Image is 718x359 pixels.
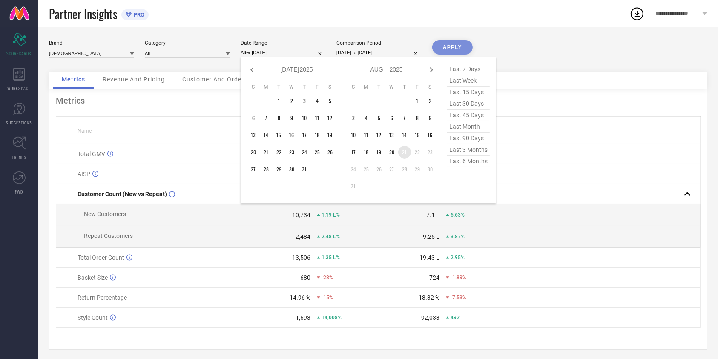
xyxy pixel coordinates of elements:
span: last 15 days [447,87,490,98]
span: AISP [78,171,90,177]
span: last 45 days [447,110,490,121]
td: Sat Aug 23 2025 [424,146,437,159]
td: Fri Jul 25 2025 [311,146,324,159]
td: Fri Aug 15 2025 [411,129,424,142]
th: Wednesday [285,84,298,90]
td: Mon Jul 21 2025 [260,146,273,159]
span: last 30 days [447,98,490,110]
div: 10,734 [292,211,310,218]
div: 19.43 L [419,254,439,261]
td: Sat Aug 30 2025 [424,163,437,176]
th: Monday [360,84,373,90]
td: Sun Jul 20 2025 [247,146,260,159]
td: Wed Aug 13 2025 [385,129,398,142]
td: Tue Aug 12 2025 [373,129,385,142]
span: 6.63% [451,212,465,218]
td: Sat Jul 05 2025 [324,95,336,107]
th: Sunday [347,84,360,90]
th: Wednesday [385,84,398,90]
td: Thu Jul 24 2025 [298,146,311,159]
td: Wed Aug 20 2025 [385,146,398,159]
span: Repeat Customers [84,232,133,239]
span: SUGGESTIONS [6,119,32,126]
div: Brand [49,40,134,46]
span: -28% [322,275,333,281]
td: Mon Jul 28 2025 [260,163,273,176]
td: Mon Jul 14 2025 [260,129,273,142]
span: -15% [322,295,333,301]
td: Sun Jul 06 2025 [247,112,260,124]
td: Sun Aug 31 2025 [347,180,360,193]
td: Wed Jul 09 2025 [285,112,298,124]
td: Fri Aug 08 2025 [411,112,424,124]
td: Fri Aug 22 2025 [411,146,424,159]
td: Tue Jul 01 2025 [273,95,285,107]
span: Metrics [62,76,85,83]
span: Revenue And Pricing [103,76,165,83]
div: 7.1 L [426,211,439,218]
span: last 7 days [447,64,490,75]
span: New Customers [84,211,126,217]
td: Tue Aug 05 2025 [373,112,385,124]
td: Thu Jul 17 2025 [298,129,311,142]
div: 14.96 % [290,294,310,301]
div: Date Range [241,40,326,46]
th: Thursday [398,84,411,90]
th: Tuesday [273,84,285,90]
span: -1.89% [451,275,466,281]
td: Wed Jul 23 2025 [285,146,298,159]
span: 2.48 L% [322,234,340,240]
td: Sun Jul 13 2025 [247,129,260,142]
div: 724 [429,274,439,281]
div: Metrics [56,96,701,106]
span: Total Order Count [78,254,124,261]
td: Mon Aug 11 2025 [360,129,373,142]
div: 1,693 [296,314,310,321]
span: last 90 days [447,133,490,144]
div: 13,506 [292,254,310,261]
td: Fri Jul 11 2025 [311,112,324,124]
div: Comparison Period [336,40,422,46]
span: Return Percentage [78,294,127,301]
td: Thu Aug 07 2025 [398,112,411,124]
td: Mon Jul 07 2025 [260,112,273,124]
td: Tue Jul 08 2025 [273,112,285,124]
div: 9.25 L [423,233,439,240]
td: Tue Aug 26 2025 [373,163,385,176]
td: Sat Aug 02 2025 [424,95,437,107]
td: Wed Aug 06 2025 [385,112,398,124]
td: Thu Jul 10 2025 [298,112,311,124]
th: Thursday [298,84,311,90]
td: Sat Jul 26 2025 [324,146,336,159]
td: Thu Aug 28 2025 [398,163,411,176]
span: Customer Count (New vs Repeat) [78,191,167,197]
th: Friday [411,84,424,90]
td: Sun Aug 24 2025 [347,163,360,176]
span: TRENDS [12,154,26,160]
span: Partner Insights [49,5,117,23]
span: Customer And Orders [182,76,247,83]
span: Total GMV [78,151,105,157]
span: FWD [15,188,23,195]
td: Wed Aug 27 2025 [385,163,398,176]
span: 1.35 L% [322,255,340,261]
td: Thu Aug 21 2025 [398,146,411,159]
th: Sunday [247,84,260,90]
th: Tuesday [373,84,385,90]
td: Sun Aug 10 2025 [347,129,360,142]
span: last month [447,121,490,133]
td: Sun Aug 17 2025 [347,146,360,159]
td: Fri Aug 01 2025 [411,95,424,107]
input: Select date range [241,48,326,57]
td: Sat Jul 19 2025 [324,129,336,142]
span: 14,008% [322,315,342,321]
span: Name [78,128,92,134]
span: WORKSPACE [8,85,31,91]
td: Sat Aug 16 2025 [424,129,437,142]
span: Style Count [78,314,108,321]
span: last week [447,75,490,87]
input: Select comparison period [336,48,422,57]
td: Sat Aug 09 2025 [424,112,437,124]
td: Sun Jul 27 2025 [247,163,260,176]
td: Mon Aug 04 2025 [360,112,373,124]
